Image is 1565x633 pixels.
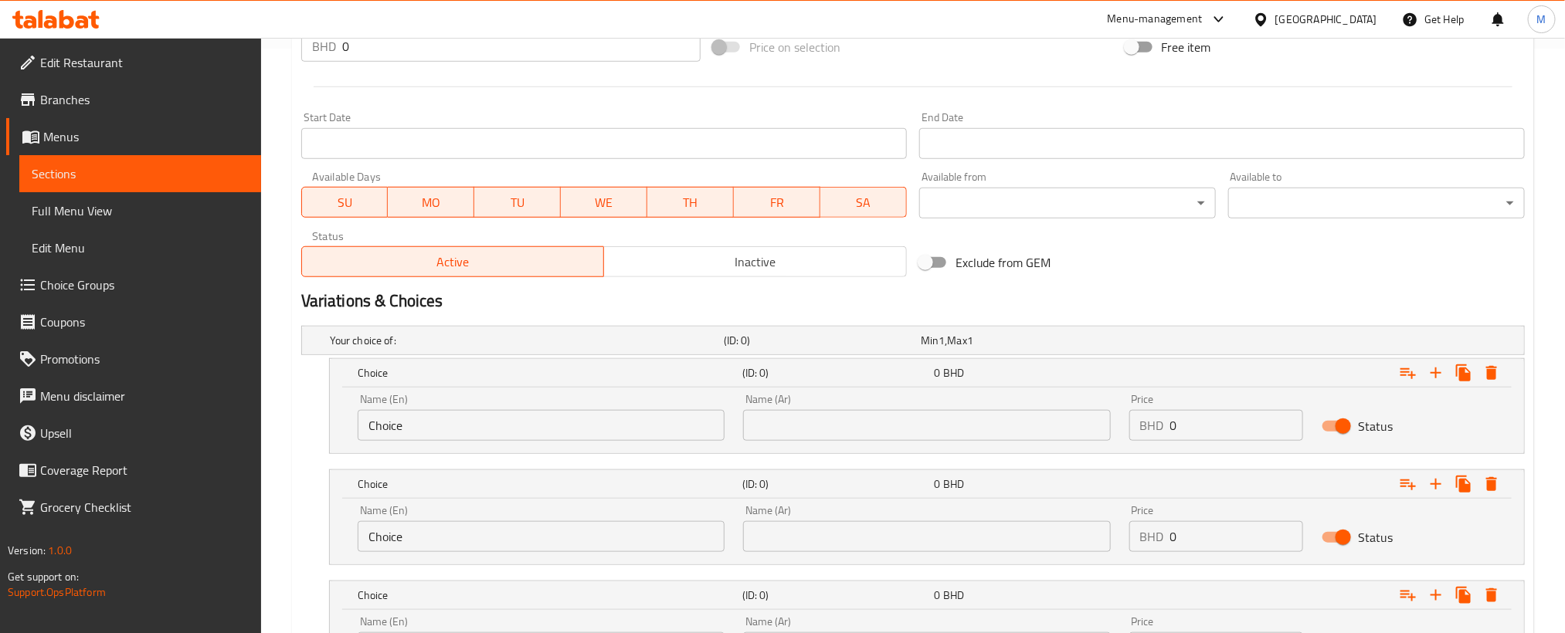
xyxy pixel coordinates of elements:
[40,424,249,442] span: Upsell
[308,251,599,273] span: Active
[308,191,382,214] span: SU
[1170,521,1304,552] input: Please enter price
[943,474,964,494] span: BHD
[740,191,814,214] span: FR
[1275,11,1377,28] div: [GEOGRAPHIC_DATA]
[358,365,736,381] h5: Choice
[1228,188,1525,218] div: ​
[40,53,249,72] span: Edit Restaurant
[1537,11,1546,28] span: M
[43,127,249,146] span: Menus
[921,333,1112,348] div: ,
[956,253,1051,272] span: Exclude from GEM
[330,359,1524,387] div: Expand
[6,118,261,155] a: Menus
[967,330,973,350] span: 1
[1478,581,1506,609] button: Delete Choice
[358,521,725,552] input: Enter name En
[1394,470,1422,498] button: Add choice group
[1394,359,1422,387] button: Add choice group
[388,187,474,218] button: MO
[19,192,261,229] a: Full Menu View
[919,188,1216,218] div: ​
[743,521,1110,552] input: Enter name Ar
[939,330,945,350] span: 1
[8,582,106,602] a: Support.OpsPlatform
[330,470,1524,498] div: Expand
[1450,470,1478,498] button: Clone new choice
[32,239,249,257] span: Edit Menu
[1422,359,1450,387] button: Add new choice
[653,191,728,214] span: TH
[742,476,928,492] h5: (ID: 0)
[742,587,928,603] h5: (ID: 0)
[6,377,261,415] a: Menu disclaimer
[19,229,261,266] a: Edit Menu
[749,38,840,56] span: Price on selection
[820,187,907,218] button: SA
[6,415,261,452] a: Upsell
[301,289,1525,313] h2: Variations & Choices
[301,246,605,277] button: Active
[1140,416,1164,435] p: BHD
[1478,359,1506,387] button: Delete Choice
[1108,10,1203,29] div: Menu-management
[40,387,249,405] span: Menu disclaimer
[1450,581,1478,609] button: Clone new choice
[1394,581,1422,609] button: Add choice group
[1140,527,1164,546] p: BHD
[330,333,718,348] h5: Your choice of:
[6,452,261,489] a: Coverage Report
[6,44,261,81] a: Edit Restaurant
[1170,410,1304,441] input: Please enter price
[603,246,907,277] button: Inactive
[6,81,261,118] a: Branches
[8,540,46,560] span: Version:
[40,350,249,368] span: Promotions
[6,303,261,340] a: Coupons
[32,201,249,220] span: Full Menu View
[827,191,901,214] span: SA
[743,410,1110,441] input: Enter name Ar
[40,276,249,294] span: Choice Groups
[610,251,901,273] span: Inactive
[561,187,647,218] button: WE
[358,476,736,492] h5: Choice
[302,327,1524,354] div: Expand
[358,410,725,441] input: Enter name En
[921,330,939,350] span: Min
[1478,470,1506,498] button: Delete Choice
[935,474,941,494] span: 0
[6,489,261,526] a: Grocery Checklist
[6,266,261,303] a: Choice Groups
[342,31,701,62] input: Please enter price
[742,365,928,381] h5: (ID: 0)
[48,540,72,560] span: 1.0.0
[1358,417,1393,435] span: Status
[567,191,641,214] span: WE
[40,498,249,516] span: Grocery Checklist
[935,363,941,383] span: 0
[32,164,249,183] span: Sections
[1358,528,1393,547] span: Status
[1422,470,1450,498] button: Add new choice
[40,313,249,331] span: Coupons
[724,333,915,348] h5: (ID: 0)
[734,187,820,218] button: FR
[358,587,736,603] h5: Choice
[1162,38,1211,56] span: Free item
[394,191,468,214] span: MO
[1450,359,1478,387] button: Clone new choice
[480,191,555,214] span: TU
[943,363,964,383] span: BHD
[1422,581,1450,609] button: Add new choice
[40,461,249,479] span: Coverage Report
[312,37,336,56] p: BHD
[647,187,734,218] button: TH
[943,585,964,605] span: BHD
[6,340,261,377] a: Promotions
[8,567,79,587] span: Get support on:
[935,585,941,605] span: 0
[948,330,967,350] span: Max
[40,90,249,109] span: Branches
